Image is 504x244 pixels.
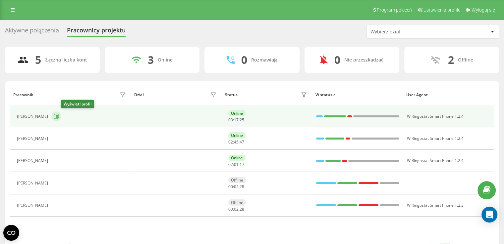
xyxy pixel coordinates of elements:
div: : : [228,118,244,122]
div: Łączna liczba kont [45,57,87,63]
span: 25 [240,117,244,123]
span: 00 [228,184,233,189]
div: : : [228,140,244,144]
div: 5 [35,54,41,66]
div: Offline [228,177,246,183]
span: 47 [240,139,244,145]
span: W Ringostat Smart Phone 1.2.4 [407,136,463,141]
div: : : [228,162,244,167]
div: [PERSON_NAME] [17,114,50,119]
div: Aktywne połączenia [5,27,59,37]
span: Wyloguj się [472,7,495,13]
div: 0 [241,54,247,66]
div: Nie przeszkadzać [344,57,383,63]
span: Ustawienia profilu [423,7,461,13]
div: Online [228,110,246,116]
span: 28 [240,206,244,212]
span: 17 [234,117,239,123]
span: 01 [234,162,239,167]
div: : : [228,184,244,189]
div: [PERSON_NAME] [17,181,50,185]
span: W Ringostat Smart Phone 1.2.4 [407,113,463,119]
div: Rozmawiają [251,57,278,63]
span: 28 [240,184,244,189]
span: W Ringostat Smart Phone 1.2.4 [407,158,463,163]
div: Wybierz dział [370,29,450,35]
div: : : [228,207,244,212]
div: Pracownik [13,93,33,97]
span: W Ringostat Smart Phone 1.2.3 [407,202,463,208]
button: Open CMP widget [3,225,19,241]
span: 17 [240,162,244,167]
div: [PERSON_NAME] [17,203,50,208]
span: 03 [228,117,233,123]
div: Status [225,93,238,97]
div: Pracownicy projektu [67,27,126,37]
span: 02 [234,206,239,212]
div: 2 [448,54,454,66]
span: 00 [228,206,233,212]
div: Offline [228,199,246,206]
div: Offline [458,57,473,63]
div: User Agent [406,93,491,97]
div: Online [228,155,246,161]
div: Online [158,57,173,63]
span: 02 [228,162,233,167]
div: Open Intercom Messenger [481,207,497,223]
span: Program poleceń [377,7,412,13]
span: 45 [234,139,239,145]
div: [PERSON_NAME] [17,136,50,141]
div: Dział [134,93,143,97]
div: W statusie [315,93,400,97]
div: [PERSON_NAME] [17,158,50,163]
div: 0 [334,54,340,66]
div: 3 [148,54,154,66]
span: 02 [234,184,239,189]
div: Wyświetl profil [61,100,94,108]
span: 02 [228,139,233,145]
div: Online [228,132,246,139]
